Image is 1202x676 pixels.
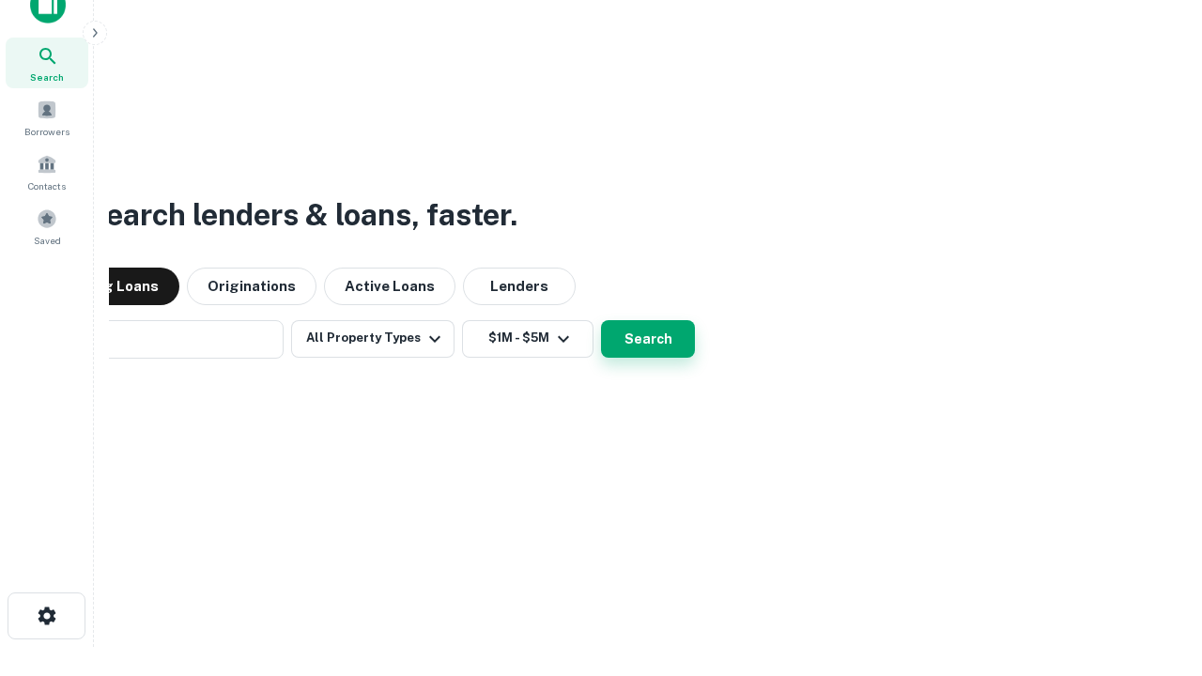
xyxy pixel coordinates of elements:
[34,233,61,248] span: Saved
[6,201,88,252] a: Saved
[28,178,66,193] span: Contacts
[463,268,576,305] button: Lenders
[462,320,593,358] button: $1M - $5M
[30,69,64,84] span: Search
[85,192,517,238] h3: Search lenders & loans, faster.
[24,124,69,139] span: Borrowers
[1108,526,1202,616] iframe: Chat Widget
[324,268,455,305] button: Active Loans
[6,92,88,143] a: Borrowers
[6,38,88,88] a: Search
[6,146,88,197] a: Contacts
[291,320,455,358] button: All Property Types
[601,320,695,358] button: Search
[187,268,316,305] button: Originations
